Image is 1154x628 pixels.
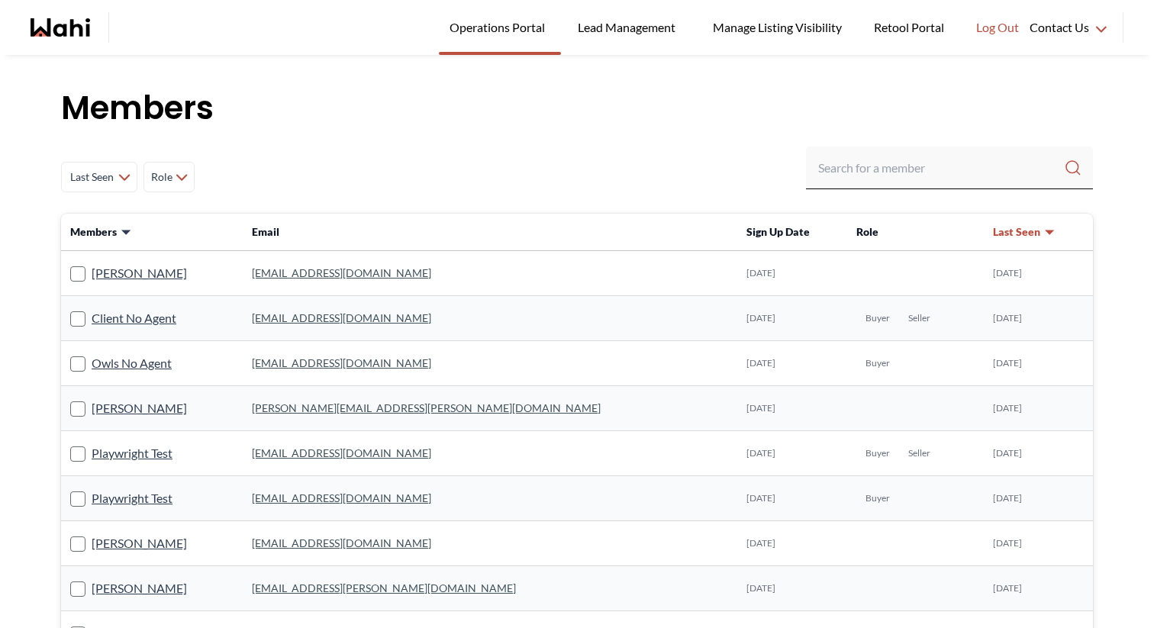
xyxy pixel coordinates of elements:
td: [DATE] [984,431,1093,476]
a: [PERSON_NAME] [92,398,187,418]
span: Operations Portal [450,18,550,37]
a: Wahi homepage [31,18,90,37]
a: [EMAIL_ADDRESS][DOMAIN_NAME] [252,446,431,459]
a: [PERSON_NAME] [92,533,187,553]
a: [EMAIL_ADDRESS][DOMAIN_NAME] [252,356,431,369]
td: [DATE] [737,566,847,611]
a: [EMAIL_ADDRESS][DOMAIN_NAME] [252,266,431,279]
td: [DATE] [984,386,1093,431]
a: [EMAIL_ADDRESS][DOMAIN_NAME] [252,311,431,324]
td: [DATE] [737,251,847,296]
span: Seller [908,312,930,324]
span: Members [70,224,117,240]
td: [DATE] [737,296,847,341]
a: [PERSON_NAME][EMAIL_ADDRESS][PERSON_NAME][DOMAIN_NAME] [252,401,601,414]
span: Log Out [976,18,1019,37]
td: [DATE] [984,341,1093,386]
span: Lead Management [578,18,681,37]
td: [DATE] [984,521,1093,566]
span: Buyer [865,357,890,369]
span: Role [150,163,172,191]
span: Last Seen [993,224,1040,240]
td: [DATE] [984,251,1093,296]
a: [EMAIL_ADDRESS][DOMAIN_NAME] [252,491,431,504]
input: Search input [818,154,1064,182]
span: Role [856,225,878,238]
span: Manage Listing Visibility [708,18,846,37]
td: [DATE] [984,476,1093,521]
a: [PERSON_NAME] [92,578,187,598]
a: Client No Agent [92,308,176,328]
button: Last Seen [993,224,1056,240]
span: Buyer [865,492,890,504]
span: Buyer [865,447,890,459]
span: Sign Up Date [746,225,810,238]
a: Playwright Test [92,488,172,508]
span: Last Seen [68,163,115,191]
span: Seller [908,447,930,459]
a: [EMAIL_ADDRESS][DOMAIN_NAME] [252,536,431,549]
a: Owls No Agent [92,353,172,373]
a: [EMAIL_ADDRESS][PERSON_NAME][DOMAIN_NAME] [252,581,516,594]
td: [DATE] [984,566,1093,611]
td: [DATE] [737,386,847,431]
span: Buyer [865,312,890,324]
a: Playwright Test [92,443,172,463]
button: Members [70,224,132,240]
td: [DATE] [737,476,847,521]
span: Email [252,225,279,238]
td: [DATE] [737,521,847,566]
a: [PERSON_NAME] [92,263,187,283]
td: [DATE] [984,296,1093,341]
td: [DATE] [737,431,847,476]
h1: Members [61,85,1093,131]
span: Retool Portal [874,18,949,37]
td: [DATE] [737,341,847,386]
